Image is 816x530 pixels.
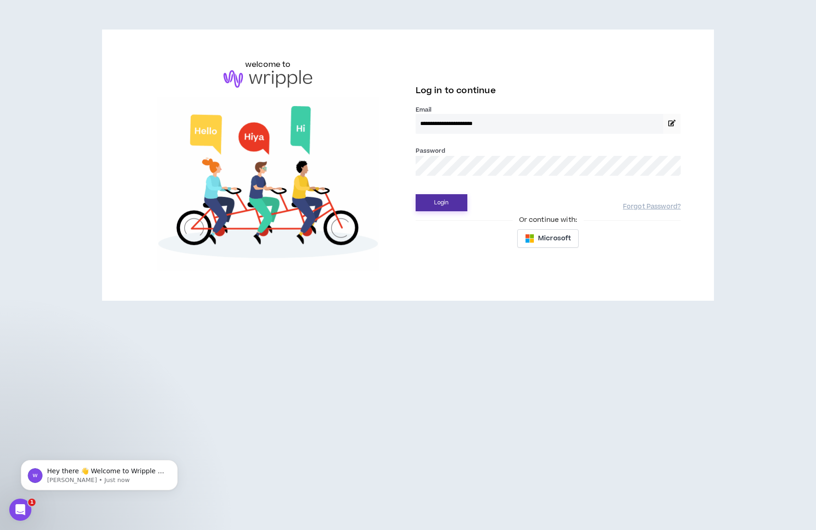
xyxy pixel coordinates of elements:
span: Or continue with: [513,215,584,225]
span: Log in to continue [416,85,496,96]
iframe: Intercom live chat [9,499,31,521]
span: Microsoft [538,233,571,244]
img: logo-brand.png [224,70,312,88]
h6: welcome to [245,59,291,70]
span: 1 [28,499,36,506]
iframe: Intercom notifications message [7,441,192,505]
img: Welcome to Wripple [135,97,401,272]
label: Password [416,147,446,155]
a: Forgot Password? [623,202,681,211]
button: Login [416,194,467,211]
button: Microsoft [517,229,579,248]
label: Email [416,106,681,114]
